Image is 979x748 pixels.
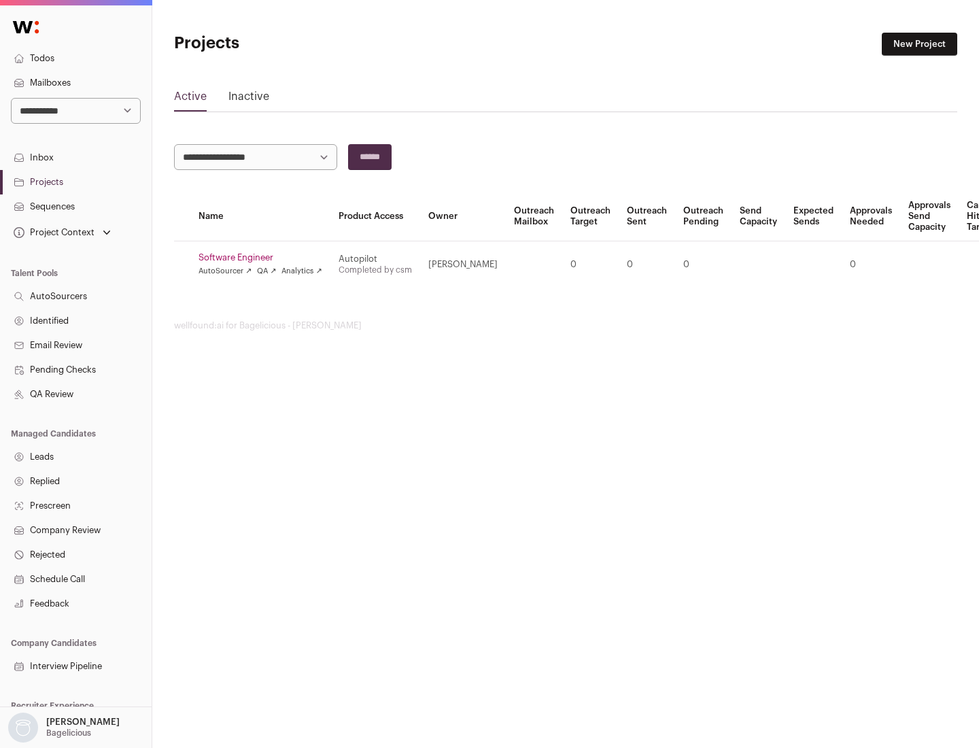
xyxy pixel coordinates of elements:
[5,713,122,743] button: Open dropdown
[420,192,506,241] th: Owner
[330,192,420,241] th: Product Access
[506,192,562,241] th: Outreach Mailbox
[228,88,269,110] a: Inactive
[420,241,506,288] td: [PERSON_NAME]
[199,266,252,277] a: AutoSourcer ↗
[46,717,120,728] p: [PERSON_NAME]
[199,252,322,263] a: Software Engineer
[11,223,114,242] button: Open dropdown
[339,266,412,274] a: Completed by csm
[675,192,732,241] th: Outreach Pending
[619,192,675,241] th: Outreach Sent
[46,728,91,738] p: Bagelicious
[281,266,322,277] a: Analytics ↗
[339,254,412,265] div: Autopilot
[900,192,959,241] th: Approvals Send Capacity
[562,241,619,288] td: 0
[562,192,619,241] th: Outreach Target
[619,241,675,288] td: 0
[675,241,732,288] td: 0
[190,192,330,241] th: Name
[882,33,957,56] a: New Project
[5,14,46,41] img: Wellfound
[174,320,957,331] footer: wellfound:ai for Bagelicious - [PERSON_NAME]
[842,241,900,288] td: 0
[174,88,207,110] a: Active
[174,33,435,54] h1: Projects
[8,713,38,743] img: nopic.png
[785,192,842,241] th: Expected Sends
[257,266,276,277] a: QA ↗
[11,227,95,238] div: Project Context
[842,192,900,241] th: Approvals Needed
[732,192,785,241] th: Send Capacity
